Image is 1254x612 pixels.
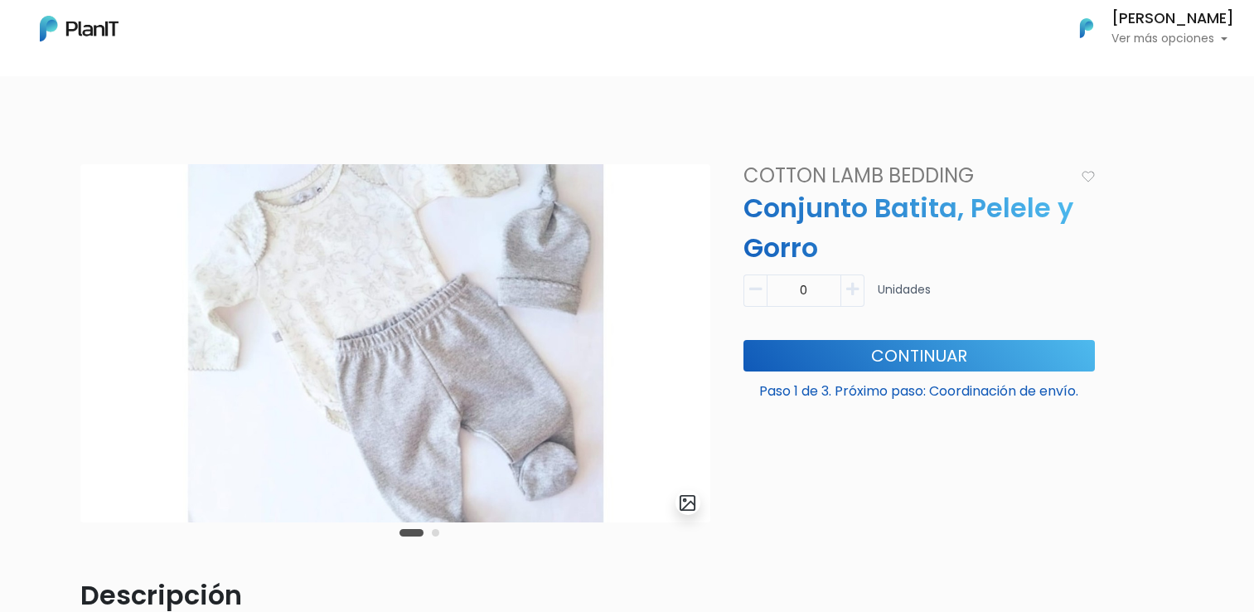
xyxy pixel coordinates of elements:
[1111,12,1234,27] h6: [PERSON_NAME]
[395,522,443,542] div: Carousel Pagination
[878,281,931,313] p: Unidades
[40,16,119,41] img: PlanIt Logo
[1111,33,1234,45] p: Ver más opciones
[678,493,697,512] img: gallery-light
[734,188,1105,268] p: Conjunto Batita, Pelele y Gorro
[80,164,710,522] img: 2FDA6350-6045-48DC-94DD-55C445378348-Photoroom__8_.jpg
[734,164,1074,188] h4: Cotton Lamb Bedding
[743,340,1095,372] button: Continuar
[1068,10,1105,46] img: PlanIt Logo
[399,529,424,537] button: Carousel Page 1 (Current Slide)
[432,529,439,537] button: Carousel Page 2
[1058,7,1234,50] button: PlanIt Logo [PERSON_NAME] Ver más opciones
[1082,171,1095,182] img: heart_icon
[743,375,1095,401] p: Paso 1 de 3. Próximo paso: Coordinación de envío.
